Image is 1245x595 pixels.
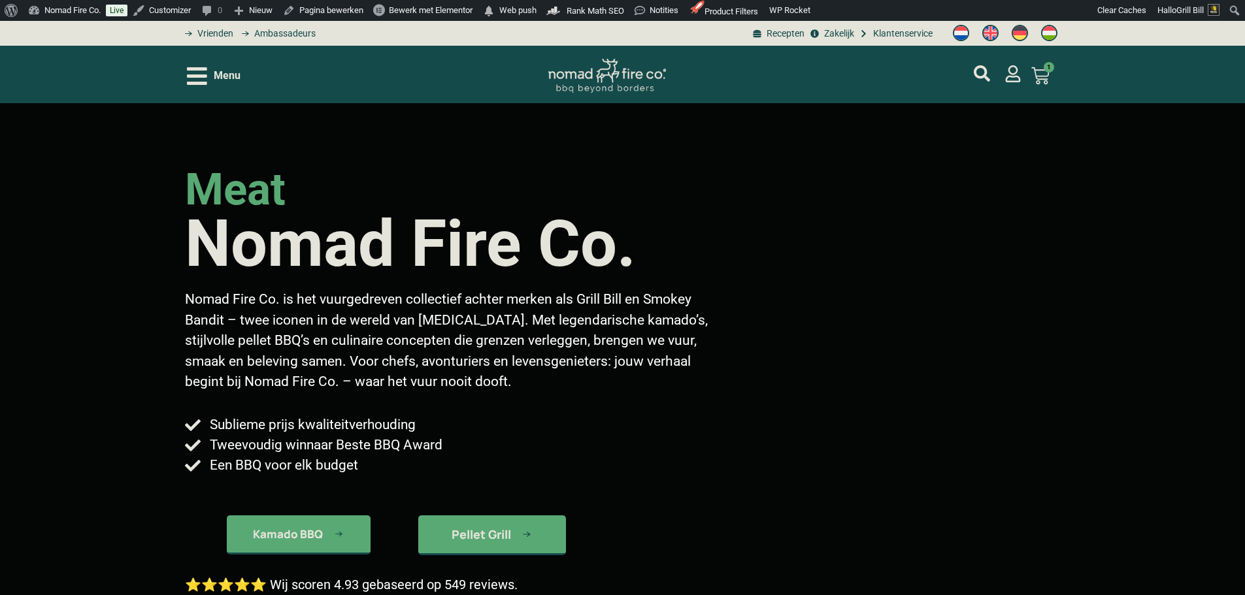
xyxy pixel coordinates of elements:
[548,59,666,93] img: Nomad Logo
[1005,22,1035,45] a: Switch to Duits
[857,27,933,40] a: grill bill klantenservice
[751,27,805,40] a: BBQ recepten
[185,289,718,393] p: Nomad Fire Co. is het vuurgedreven collectief achter merken als Grill Bill en Smokey Bandit – twe...
[808,27,854,40] a: grill bill zakeljk
[482,2,495,20] span: 
[253,528,323,539] span: Kamado BBQ
[452,528,511,540] span: Pellet Grill
[976,22,1005,45] a: Switch to Engels
[1016,59,1065,93] a: 1
[185,212,636,276] h1: Nomad Fire Co.
[187,65,241,88] div: Open/Close Menu
[237,27,315,40] a: grill bill ambassadors
[1035,22,1064,45] a: Switch to Hongaars
[821,27,854,40] span: Zakelijk
[207,435,442,455] span: Tweevoudig winnaar Beste BBQ Award
[974,65,990,82] a: mijn account
[207,415,416,435] span: Sublieme prijs kwaliteitverhouding
[251,27,316,40] span: Ambassadeurs
[227,515,371,555] a: kamado bbq
[567,6,624,16] span: Rank Math SEO
[180,27,233,40] a: grill bill vrienden
[953,25,969,41] img: Nederlands
[1176,5,1204,15] span: Grill Bill
[418,515,566,555] a: kamado bbq
[1044,62,1054,72] span: 1
[1041,25,1057,41] img: Hongaars
[1004,65,1021,82] a: mijn account
[214,68,241,84] span: Menu
[185,575,518,594] p: ⭐⭐⭐⭐⭐ Wij scoren 4.93 gebaseerd op 549 reviews.
[1012,25,1028,41] img: Duits
[763,27,805,40] span: Recepten
[389,5,473,15] span: Bewerk met Elementor
[982,25,999,41] img: Engels
[106,5,127,16] a: Live
[1208,4,1220,16] img: Avatar of Grill Bill
[185,168,286,212] h2: meat
[870,27,933,40] span: Klantenservice
[194,27,233,40] span: Vrienden
[207,455,358,475] span: Een BBQ voor elk budget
